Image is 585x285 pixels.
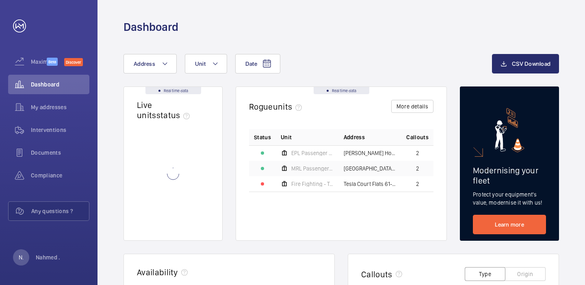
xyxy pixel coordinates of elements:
[31,58,47,66] span: Maximize
[281,133,292,141] span: Unit
[31,171,89,179] span: Compliance
[273,101,305,112] span: units
[416,150,419,156] span: 2
[156,110,193,120] span: status
[505,267,546,281] button: Origin
[473,190,546,207] p: Protect your equipment's value, modernise it with us!
[31,103,89,111] span: My addresses
[492,54,559,73] button: CSV Download
[123,19,178,35] h1: Dashboard
[473,215,546,234] a: Learn more
[245,60,257,67] span: Date
[391,100,433,113] button: More details
[31,207,89,215] span: Any questions ?
[137,267,178,277] h2: Availability
[249,101,305,112] h2: Rogue
[416,181,419,187] span: 2
[254,133,271,141] p: Status
[291,150,334,156] span: EPL Passenger Lift No 2
[137,100,193,120] h2: Live units
[344,166,397,171] span: [GEOGRAPHIC_DATA] - [GEOGRAPHIC_DATA]
[134,60,155,67] span: Address
[185,54,227,73] button: Unit
[31,80,89,89] span: Dashboard
[495,108,524,152] img: marketing-card.svg
[64,58,83,66] span: Discover
[195,60,206,67] span: Unit
[31,149,89,157] span: Documents
[465,267,505,281] button: Type
[145,87,201,94] div: Real time data
[473,165,546,186] h2: Modernising your fleet
[314,87,369,94] div: Real time data
[344,133,365,141] span: Address
[344,150,397,156] span: [PERSON_NAME] House - High Risk Building - [PERSON_NAME][GEOGRAPHIC_DATA]
[406,133,429,141] span: Callouts
[291,166,334,171] span: MRL Passenger Lift
[235,54,280,73] button: Date
[47,58,58,66] span: Beta
[291,181,334,187] span: Fire Fighting - Tesla 61-84 schn euro
[19,253,24,261] p: N.
[344,181,397,187] span: Tesla Court Flats 61-84 - High Risk Building - Tesla Court Flats 61-84
[361,269,392,279] h2: Callouts
[36,253,61,261] p: Nahmed .
[31,126,89,134] span: Interventions
[123,54,177,73] button: Address
[416,166,419,171] span: 2
[512,60,550,67] span: CSV Download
